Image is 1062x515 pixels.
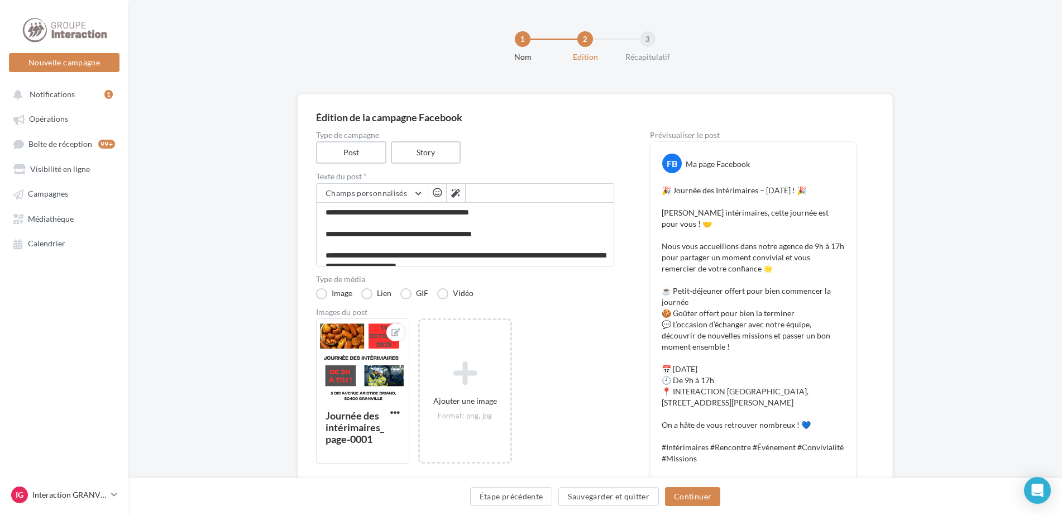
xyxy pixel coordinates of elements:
label: Image [316,288,352,299]
label: Story [391,141,461,164]
p: 🎉 Journée des Intérimaires – [DATE] ! 🎉 [PERSON_NAME] intérimaires, cette journée est pour vous !... [662,185,845,464]
a: Opérations [7,108,122,128]
a: Visibilité en ligne [7,159,122,179]
button: Notifications 1 [7,84,117,104]
div: 1 [515,31,530,47]
div: Journée des intérimaires_page-0001 [326,409,384,445]
label: Type de média [316,275,614,283]
div: Prévisualiser le post [650,131,857,139]
label: Texte du post * [316,173,614,180]
div: 99+ [98,140,115,149]
div: Nom [487,51,558,63]
button: Étape précédente [470,487,553,506]
div: 2 [577,31,593,47]
label: GIF [400,288,428,299]
span: Boîte de réception [28,139,92,149]
div: Images du post [316,308,614,316]
a: IG Interaction GRANVILLE [9,484,119,506]
span: Campagnes [28,189,68,199]
div: 1 [104,90,113,99]
span: Calendrier [28,239,65,249]
span: Visibilité en ligne [30,164,90,174]
button: Champs personnalisés [317,184,428,203]
p: Interaction GRANVILLE [32,489,107,500]
button: Sauvegarder et quitter [558,487,659,506]
div: Open Intercom Messenger [1024,477,1051,504]
div: Ma page Facebook [686,159,750,170]
button: Continuer [665,487,720,506]
div: FB [662,154,682,173]
div: 3 [640,31,656,47]
label: Post [316,141,386,164]
span: Notifications [30,89,75,99]
label: Lien [361,288,391,299]
div: Édition de la campagne Facebook [316,112,874,122]
span: Opérations [29,115,68,124]
span: IG [16,489,23,500]
a: Médiathèque [7,208,122,228]
label: Type de campagne [316,131,614,139]
a: Boîte de réception99+ [7,133,122,154]
a: Calendrier [7,233,122,253]
div: Edition [549,51,621,63]
div: Récapitulatif [612,51,683,63]
button: Nouvelle campagne [9,53,119,72]
a: Campagnes [7,183,122,203]
span: Champs personnalisés [326,188,407,198]
label: Vidéo [437,288,473,299]
span: Médiathèque [28,214,74,223]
